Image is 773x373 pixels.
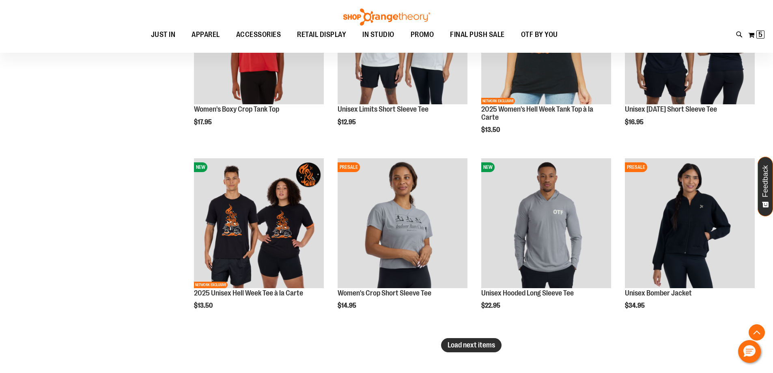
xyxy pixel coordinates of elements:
span: NETWORK EXCLUSIVE [481,98,515,104]
span: RETAIL DISPLAY [297,26,346,44]
div: product [621,154,759,330]
a: Unisex [DATE] Short Sleeve Tee [625,105,717,113]
span: PRESALE [338,162,360,172]
span: PRESALE [625,162,647,172]
a: FINAL PUSH SALE [442,26,513,44]
img: Image of Unisex Bomber Jacket [625,158,755,288]
a: Image of Unisex Hooded LS TeeNEW [481,158,611,289]
button: Load next items [441,338,502,352]
span: $14.95 [338,302,357,309]
span: 5 [758,30,762,39]
a: Image of Unisex Bomber JacketPRESALE [625,158,755,289]
a: Women's Boxy Crop Tank Top [194,105,279,113]
span: NEW [481,162,495,172]
a: ACCESSORIES [228,26,289,44]
span: OTF BY YOU [521,26,558,44]
a: Unisex Hooded Long Sleeve Tee [481,289,574,297]
a: 2025 Women's Hell Week Tank Top à la Carte [481,105,593,121]
img: Image of Unisex Hooded LS Tee [481,158,611,288]
a: Women's Crop Short Sleeve Tee [338,289,431,297]
span: $12.95 [338,119,357,126]
img: Shop Orangetheory [342,9,431,26]
span: PROMO [411,26,434,44]
span: $17.95 [194,119,213,126]
span: APPAREL [192,26,220,44]
div: product [477,154,615,330]
span: Load next items [448,341,495,349]
a: Unisex Limits Short Sleeve Tee [338,105,428,113]
span: $13.50 [194,302,214,309]
span: $13.50 [481,126,501,134]
img: Image of Womens Crop Tee [338,158,467,288]
a: PROMO [403,26,442,44]
a: Image of Womens Crop TeePRESALE [338,158,467,289]
span: FINAL PUSH SALE [450,26,505,44]
a: 2025 Unisex Hell Week Tee à la CarteNEWNETWORK EXCLUSIVE [194,158,324,289]
span: NETWORK EXCLUSIVE [194,282,228,288]
button: Back To Top [749,324,765,341]
a: APPAREL [183,26,228,44]
button: Hello, have a question? Let’s chat. [738,340,761,363]
a: JUST IN [143,26,184,44]
span: NEW [194,162,207,172]
a: 2025 Unisex Hell Week Tee à la Carte [194,289,303,297]
div: product [334,154,472,330]
span: ACCESSORIES [236,26,281,44]
a: RETAIL DISPLAY [289,26,354,44]
div: product [190,154,328,330]
span: Feedback [762,165,769,197]
a: OTF BY YOU [513,26,566,44]
span: $34.95 [625,302,646,309]
a: Unisex Bomber Jacket [625,289,692,297]
span: IN STUDIO [362,26,394,44]
span: $16.95 [625,119,645,126]
button: Feedback - Show survey [758,157,773,216]
img: 2025 Unisex Hell Week Tee à la Carte [194,158,324,288]
a: IN STUDIO [354,26,403,44]
span: $22.95 [481,302,502,309]
span: JUST IN [151,26,176,44]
